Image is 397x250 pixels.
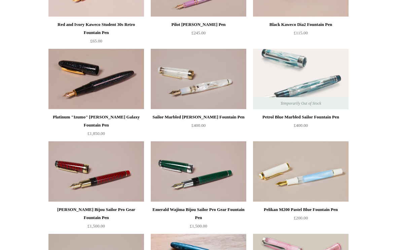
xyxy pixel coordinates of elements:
a: Red and Ivory Kaweco Student 30s Retro Fountain Pen £65.00 [48,21,144,48]
span: £1,500.00 [87,224,105,229]
div: [PERSON_NAME] Bijou Sailor Pro Gear Fountain Pen [50,206,142,222]
span: £400.00 [294,123,308,128]
div: Black Kaweco Dia2 Fountain Pen [255,21,347,29]
a: Pilot [PERSON_NAME] Pen £245.00 [151,21,246,48]
span: £1,850.00 [87,131,105,136]
a: [PERSON_NAME] Bijou Sailor Pro Gear Fountain Pen £1,500.00 [48,206,144,234]
img: Sailor Marbled Pearl White Fountain Pen [151,49,246,110]
span: £200.00 [294,216,308,221]
img: Pelikan M200 Pastel Blue Fountain Pen [253,142,349,202]
a: Petrol Blue Marbled Sailor Fountain Pen £400.00 [253,113,349,141]
a: Petrol Blue Marbled Sailor Fountain Pen Petrol Blue Marbled Sailor Fountain Pen Temporarily Out o... [253,49,349,110]
a: Pelikan M200 Pastel Blue Fountain Pen £200.00 [253,206,349,234]
div: Pelikan M200 Pastel Blue Fountain Pen [255,206,347,214]
div: Sailor Marbled [PERSON_NAME] Fountain Pen [152,113,245,121]
a: Sailor Marbled Pearl White Fountain Pen Sailor Marbled Pearl White Fountain Pen [151,49,246,110]
div: Petrol Blue Marbled Sailor Fountain Pen [255,113,347,121]
img: Ruby Wajima Bijou Sailor Pro Gear Fountain Pen [48,142,144,202]
img: Petrol Blue Marbled Sailor Fountain Pen [253,49,349,110]
span: Temporarily Out of Stock [274,98,328,110]
a: Black Kaweco Dia2 Fountain Pen £115.00 [253,21,349,48]
div: Red and Ivory Kaweco Student 30s Retro Fountain Pen [50,21,142,37]
a: Sailor Marbled [PERSON_NAME] Fountain Pen £400.00 [151,113,246,141]
div: Pilot [PERSON_NAME] Pen [152,21,245,29]
span: £400.00 [191,123,206,128]
img: Emerald Wajima Bijou Sailor Pro Gear Fountain Pen [151,142,246,202]
div: Platinum "Izumo" [PERSON_NAME] Galaxy Fountain Pen [50,113,142,130]
a: Platinum "Izumo" Raden Galaxy Fountain Pen Platinum "Izumo" Raden Galaxy Fountain Pen [48,49,144,110]
a: Pelikan M200 Pastel Blue Fountain Pen Pelikan M200 Pastel Blue Fountain Pen [253,142,349,202]
img: Platinum "Izumo" Raden Galaxy Fountain Pen [48,49,144,110]
span: £1,500.00 [190,224,207,229]
a: Emerald Wajima Bijou Sailor Pro Gear Fountain Pen Emerald Wajima Bijou Sailor Pro Gear Fountain Pen [151,142,246,202]
div: Emerald Wajima Bijou Sailor Pro Gear Fountain Pen [152,206,245,222]
a: Ruby Wajima Bijou Sailor Pro Gear Fountain Pen Ruby Wajima Bijou Sailor Pro Gear Fountain Pen [48,142,144,202]
a: Emerald Wajima Bijou Sailor Pro Gear Fountain Pen £1,500.00 [151,206,246,234]
a: Platinum "Izumo" [PERSON_NAME] Galaxy Fountain Pen £1,850.00 [48,113,144,141]
span: £115.00 [294,31,308,36]
span: £65.00 [90,39,102,44]
span: £245.00 [191,31,206,36]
